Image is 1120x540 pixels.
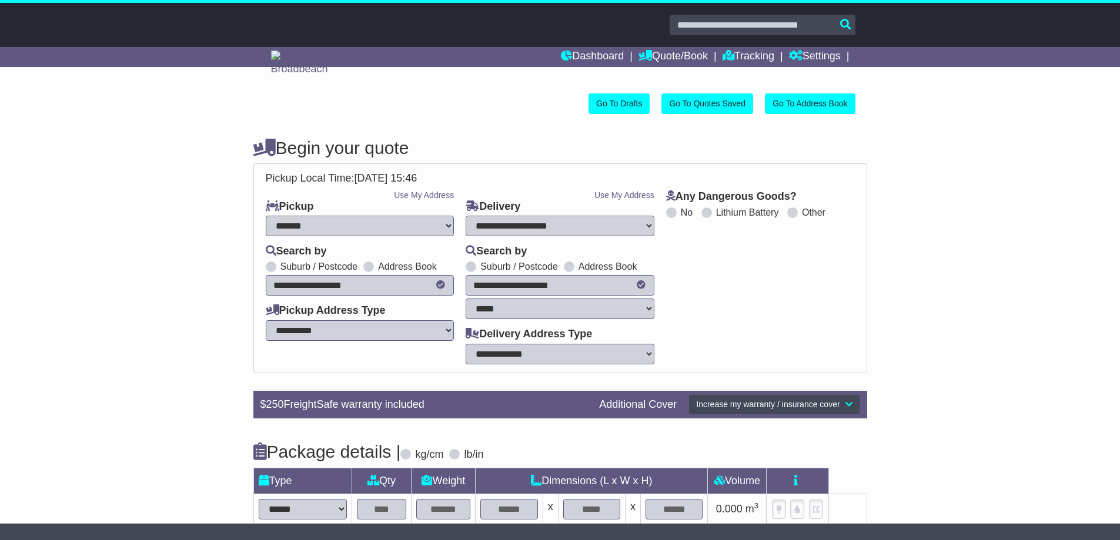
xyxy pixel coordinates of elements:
label: Other [802,207,825,218]
label: Search by [266,245,327,258]
td: Qty [352,468,412,494]
label: lb/in [464,448,483,461]
td: x [543,494,558,524]
a: Use My Address [594,190,654,200]
label: Pickup Address Type [266,304,386,317]
h4: Begin your quote [253,138,867,157]
label: Address Book [579,261,637,272]
span: [DATE] 15:46 [355,172,417,184]
label: Address Book [378,261,437,272]
td: Dimensions (L x W x H) [476,468,708,494]
label: Pickup [266,200,314,213]
button: Increase my warranty / insurance cover [688,394,860,415]
a: Go To Address Book [765,93,855,114]
a: Quote/Book [638,47,708,67]
td: x [626,494,641,524]
span: 250 [266,398,284,410]
div: Additional Cover [593,398,683,411]
label: kg/cm [415,448,443,461]
label: Search by [466,245,527,258]
td: Volume [708,468,767,494]
td: Weight [412,468,476,494]
label: Lithium Battery [716,207,779,218]
div: $ FreightSafe warranty included [255,398,594,411]
a: Dashboard [561,47,624,67]
a: Go To Quotes Saved [661,93,753,114]
label: No [681,207,693,218]
a: Settings [789,47,841,67]
h4: Package details | [253,442,401,461]
a: Use My Address [394,190,454,200]
label: Suburb / Postcode [480,261,558,272]
sup: 3 [754,501,759,510]
label: Delivery Address Type [466,328,592,341]
span: Increase my warranty / insurance cover [696,400,840,409]
label: Delivery [466,200,520,213]
label: Any Dangerous Goods? [666,190,797,203]
div: Pickup Local Time: [260,172,861,185]
span: m [745,503,759,515]
a: Go To Drafts [589,93,650,114]
a: Tracking [723,47,774,67]
span: 0.000 [716,503,743,515]
td: Type [253,468,352,494]
label: Suburb / Postcode [280,261,358,272]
